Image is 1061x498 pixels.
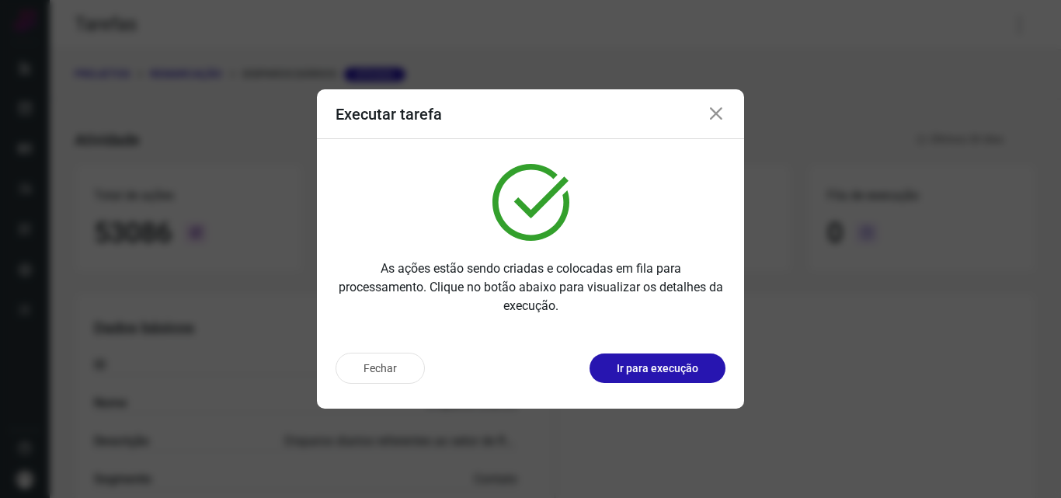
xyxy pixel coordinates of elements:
p: Ir para execução [617,360,698,377]
h3: Executar tarefa [336,105,442,124]
p: As ações estão sendo criadas e colocadas em fila para processamento. Clique no botão abaixo para ... [336,259,725,315]
button: Fechar [336,353,425,384]
button: Ir para execução [590,353,725,383]
img: verified.svg [492,164,569,241]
